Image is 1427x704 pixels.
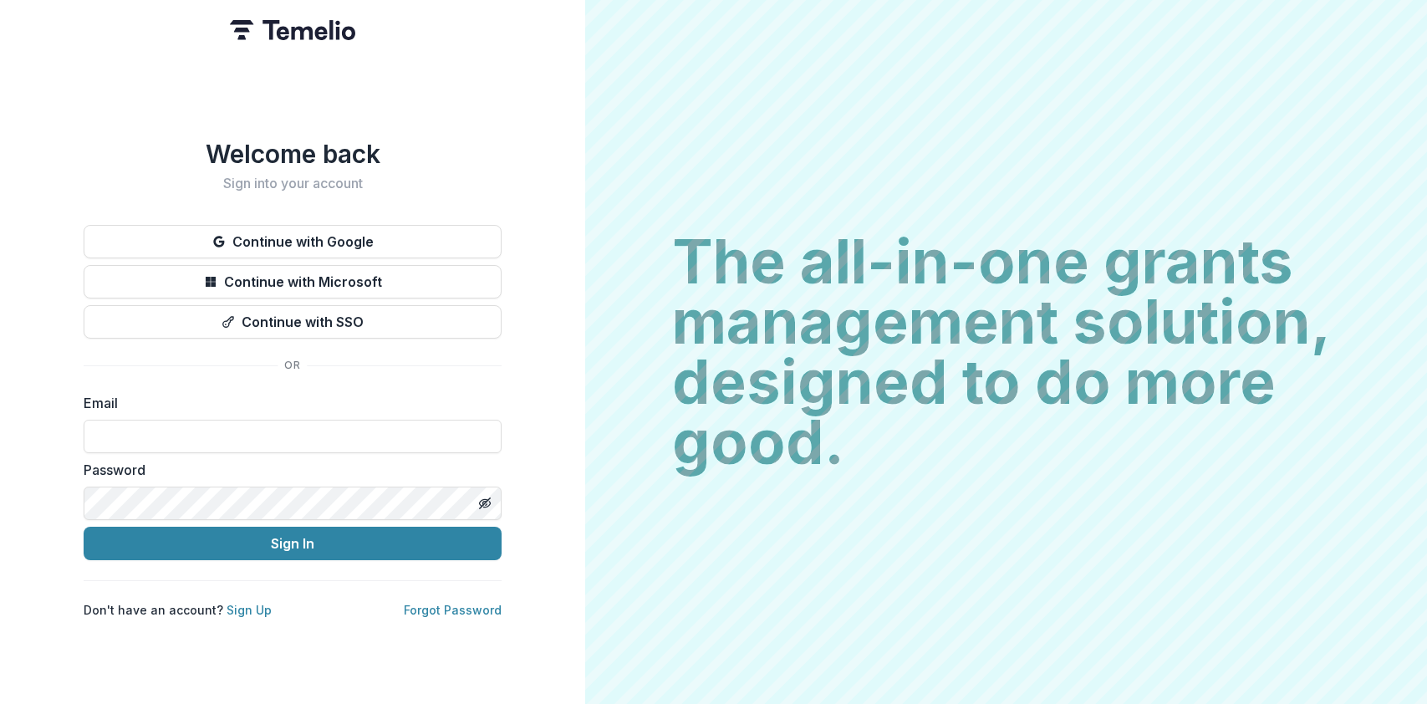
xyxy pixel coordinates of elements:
[84,176,502,191] h2: Sign into your account
[84,139,502,169] h1: Welcome back
[227,603,272,617] a: Sign Up
[404,603,502,617] a: Forgot Password
[84,601,272,619] p: Don't have an account?
[84,305,502,339] button: Continue with SSO
[84,460,492,480] label: Password
[84,265,502,298] button: Continue with Microsoft
[84,527,502,560] button: Sign In
[230,20,355,40] img: Temelio
[471,490,498,517] button: Toggle password visibility
[84,393,492,413] label: Email
[84,225,502,258] button: Continue with Google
